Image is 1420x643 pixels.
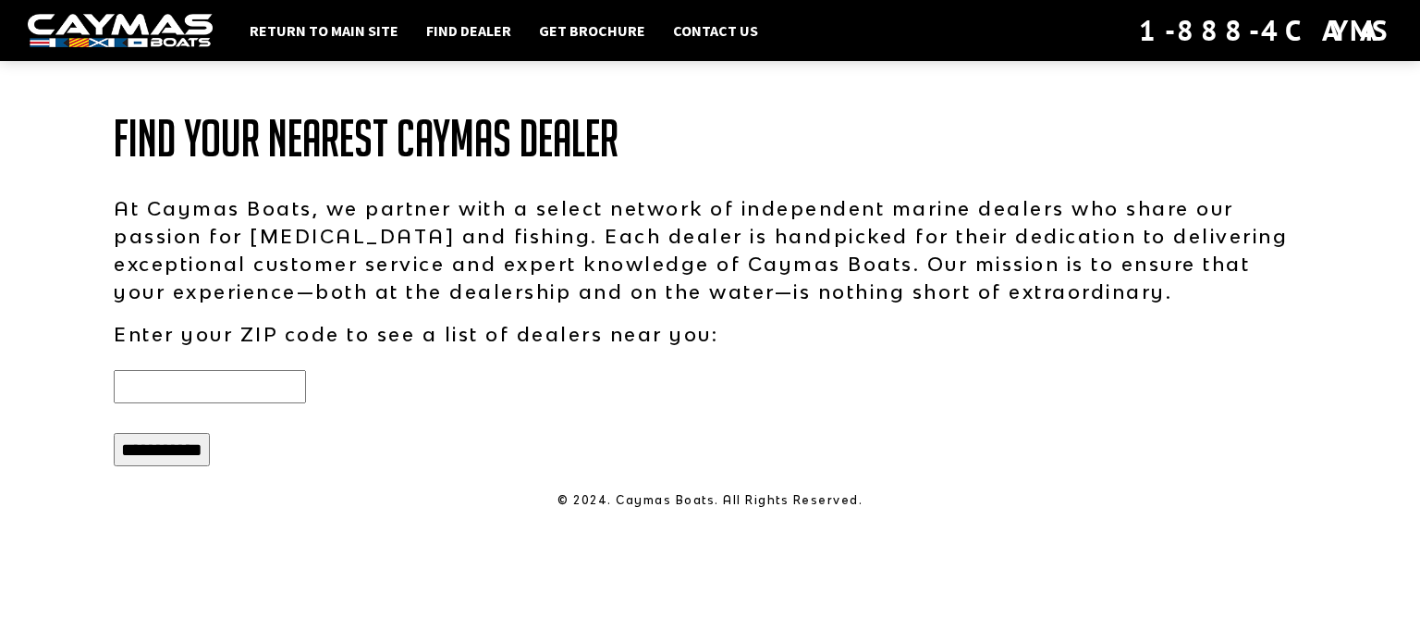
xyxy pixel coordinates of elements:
[1139,10,1392,51] div: 1-888-4CAYMAS
[664,19,767,43] a: Contact Us
[114,194,1306,305] p: At Caymas Boats, we partner with a select network of independent marine dealers who share our pas...
[114,492,1306,509] p: © 2024. Caymas Boats. All Rights Reserved.
[114,111,1306,167] h1: Find Your Nearest Caymas Dealer
[114,320,1306,348] p: Enter your ZIP code to see a list of dealers near you:
[28,14,213,48] img: white-logo-c9c8dbefe5ff5ceceb0f0178aa75bf4bb51f6bca0971e226c86eb53dfe498488.png
[417,19,520,43] a: Find Dealer
[530,19,655,43] a: Get Brochure
[240,19,408,43] a: Return to main site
